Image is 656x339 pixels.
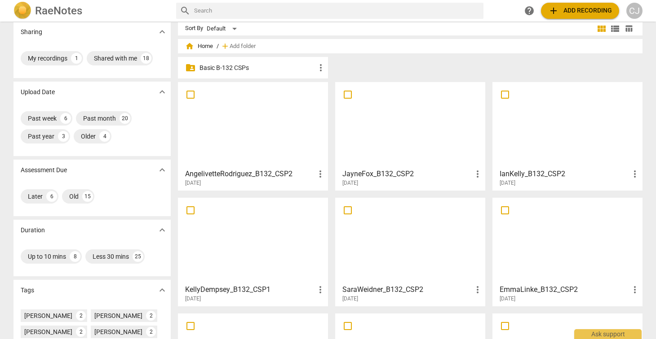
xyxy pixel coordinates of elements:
[625,24,633,33] span: table_chart
[221,42,230,51] span: add
[24,311,72,320] div: [PERSON_NAME]
[28,132,54,141] div: Past year
[46,191,57,202] div: 6
[69,192,79,201] div: Old
[21,87,55,97] p: Upload Date
[181,85,325,187] a: AngelivetteRodriguez_B132_CSP2[DATE]
[185,42,213,51] span: Home
[315,169,326,179] span: more_vert
[185,42,194,51] span: home
[199,63,315,73] p: Basic B-132 CSPs
[146,327,156,337] div: 2
[500,284,629,295] h3: EmmaLinke_B132_CSP2
[28,54,67,63] div: My recordings
[472,169,483,179] span: more_vert
[83,114,116,123] div: Past month
[21,165,67,175] p: Assessment Due
[157,225,168,235] span: expand_more
[71,53,82,64] div: 1
[185,284,315,295] h3: KellyDempsey_B132_CSP1
[146,311,156,321] div: 2
[21,27,42,37] p: Sharing
[185,25,203,32] div: Sort By
[338,201,482,302] a: SaraWeidner_B132_CSP2[DATE]
[99,131,110,142] div: 4
[496,201,639,302] a: EmmaLinke_B132_CSP2[DATE]
[157,87,168,97] span: expand_more
[24,327,72,336] div: [PERSON_NAME]
[230,43,256,50] span: Add folder
[608,22,622,35] button: List view
[185,62,196,73] span: folder_shared
[472,284,483,295] span: more_vert
[13,2,31,20] img: Logo
[610,23,621,34] span: view_list
[93,252,129,261] div: Less 30 mins
[181,201,325,302] a: KellyDempsey_B132_CSP1[DATE]
[155,85,169,99] button: Show more
[548,5,612,16] span: Add recording
[342,284,472,295] h3: SaraWeidner_B132_CSP2
[76,311,86,321] div: 2
[141,53,151,64] div: 18
[342,295,358,303] span: [DATE]
[21,226,45,235] p: Duration
[207,22,240,36] div: Default
[180,5,191,16] span: search
[21,286,34,295] p: Tags
[629,284,640,295] span: more_vert
[315,62,326,73] span: more_vert
[626,3,643,19] button: CJ
[521,3,537,19] a: Help
[82,191,93,202] div: 15
[315,284,326,295] span: more_vert
[622,22,635,35] button: Table view
[342,169,472,179] h3: JayneFox_B132_CSP2
[70,251,80,262] div: 8
[94,54,137,63] div: Shared with me
[541,3,619,19] button: Upload
[81,132,96,141] div: Older
[58,131,69,142] div: 3
[338,85,482,187] a: JayneFox_B132_CSP2[DATE]
[155,163,169,177] button: Show more
[194,4,480,18] input: Search
[60,113,71,124] div: 6
[524,5,535,16] span: help
[596,23,607,34] span: view_module
[28,252,66,261] div: Up to 10 mins
[595,22,608,35] button: Tile view
[500,295,515,303] span: [DATE]
[496,85,639,187] a: IanKelly_B132_CSP2[DATE]
[342,179,358,187] span: [DATE]
[157,285,168,296] span: expand_more
[500,179,515,187] span: [DATE]
[76,327,86,337] div: 2
[155,25,169,39] button: Show more
[28,114,57,123] div: Past week
[185,295,201,303] span: [DATE]
[500,169,629,179] h3: IanKelly_B132_CSP2
[574,329,642,339] div: Ask support
[157,26,168,37] span: expand_more
[217,43,219,50] span: /
[28,192,43,201] div: Later
[155,283,169,297] button: Show more
[185,169,315,179] h3: AngelivetteRodriguez_B132_CSP2
[155,223,169,237] button: Show more
[133,251,143,262] div: 25
[94,311,142,320] div: [PERSON_NAME]
[35,4,82,17] h2: RaeNotes
[548,5,559,16] span: add
[185,179,201,187] span: [DATE]
[629,169,640,179] span: more_vert
[13,2,169,20] a: LogoRaeNotes
[157,165,168,175] span: expand_more
[120,113,130,124] div: 20
[94,327,142,336] div: [PERSON_NAME]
